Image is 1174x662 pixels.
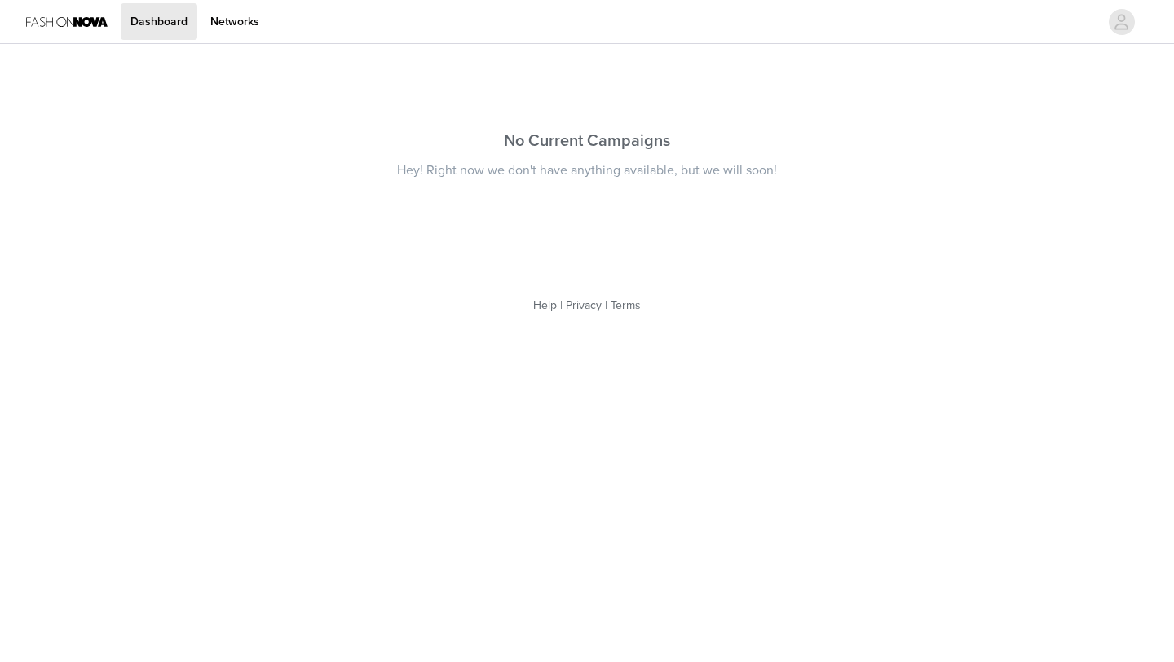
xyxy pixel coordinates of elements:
[605,298,607,312] span: |
[560,298,563,312] span: |
[533,298,557,312] a: Help
[201,3,269,40] a: Networks
[26,3,108,40] img: Fashion Nova Logo
[121,3,197,40] a: Dashboard
[611,298,641,312] a: Terms
[323,129,851,153] div: No Current Campaigns
[1114,9,1129,35] div: avatar
[566,298,602,312] a: Privacy
[323,161,851,179] div: Hey! Right now we don't have anything available, but we will soon!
